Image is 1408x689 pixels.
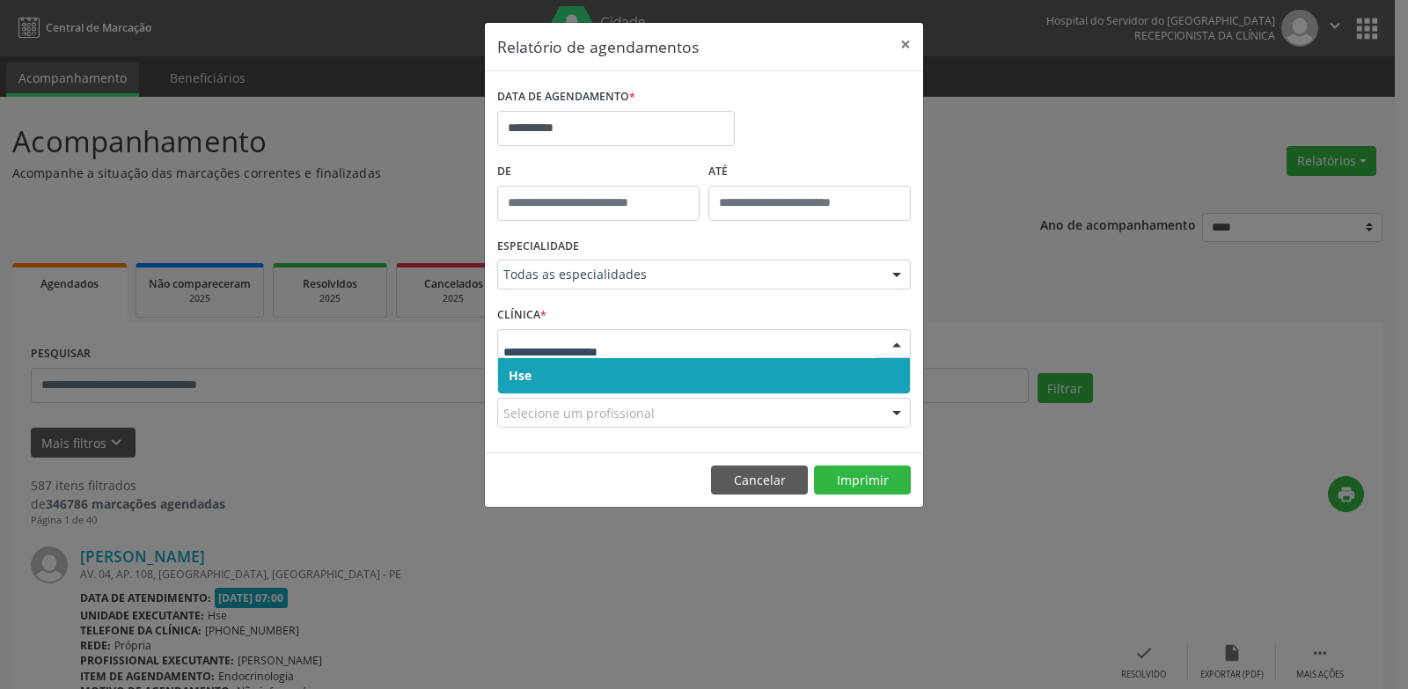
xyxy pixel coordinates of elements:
[497,233,579,260] label: ESPECIALIDADE
[708,158,911,186] label: ATÉ
[888,23,923,66] button: Close
[814,465,911,495] button: Imprimir
[497,35,699,58] h5: Relatório de agendamentos
[503,404,655,422] span: Selecione um profissional
[497,158,700,186] label: De
[509,367,532,384] span: Hse
[711,465,808,495] button: Cancelar
[497,84,635,111] label: DATA DE AGENDAMENTO
[497,302,546,329] label: CLÍNICA
[503,266,875,283] span: Todas as especialidades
